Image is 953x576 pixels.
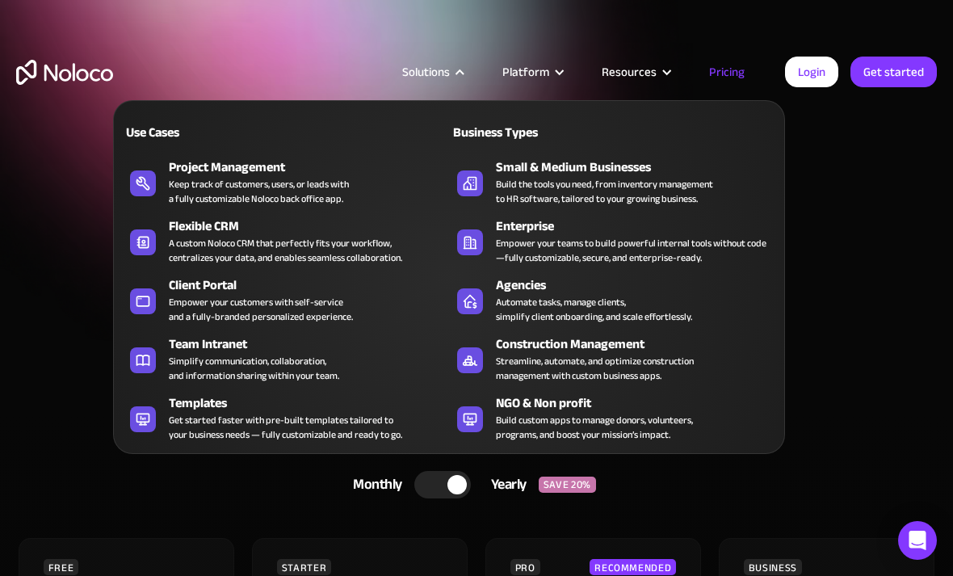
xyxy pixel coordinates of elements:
[16,250,937,275] h2: Start for free. Upgrade to support your business at any stage.
[169,217,456,236] div: Flexible CRM
[449,113,776,150] a: Business Types
[898,521,937,560] div: Open Intercom Messenger
[850,57,937,87] a: Get started
[602,61,657,82] div: Resources
[122,213,449,268] a: Flexible CRMA custom Noloco CRM that perfectly fits your workflow,centralizes your data, and enab...
[16,60,113,85] a: home
[496,354,694,383] div: Streamline, automate, and optimize construction management with custom business apps.
[169,236,402,265] div: A custom Noloco CRM that perfectly fits your workflow, centralizes your data, and enables seamles...
[449,123,606,142] div: Business Types
[539,477,596,493] div: SAVE 20%
[496,393,783,413] div: NGO & Non profit
[496,275,783,295] div: Agencies
[496,217,783,236] div: Enterprise
[122,123,279,142] div: Use Cases
[402,61,450,82] div: Solutions
[169,354,339,383] div: Simplify communication, collaboration, and information sharing within your team.
[169,413,402,442] div: Get started faster with pre-built templates tailored to your business needs — fully customizable ...
[44,559,79,575] div: FREE
[590,559,676,575] div: RECOMMENDED
[169,158,456,177] div: Project Management
[169,334,456,354] div: Team Intranet
[482,61,581,82] div: Platform
[689,61,765,82] a: Pricing
[169,393,456,413] div: Templates
[277,559,331,575] div: STARTER
[382,61,482,82] div: Solutions
[449,390,776,445] a: NGO & Non profitBuild custom apps to manage donors, volunteers,programs, and boost your mission’s...
[496,158,783,177] div: Small & Medium Businesses
[496,177,713,206] div: Build the tools you need, from inventory management to HR software, tailored to your growing busi...
[122,154,449,209] a: Project ManagementKeep track of customers, users, or leads witha fully customizable Noloco back o...
[496,295,692,324] div: Automate tasks, manage clients, simplify client onboarding, and scale effortlessly.
[744,559,802,575] div: BUSINESS
[122,331,449,386] a: Team IntranetSimplify communication, collaboration,and information sharing within your team.
[496,413,693,442] div: Build custom apps to manage donors, volunteers, programs, and boost your mission’s impact.
[169,295,353,324] div: Empower your customers with self-service and a fully-branded personalized experience.
[449,331,776,386] a: Construction ManagementStreamline, automate, and optimize constructionmanagement with custom busi...
[502,61,549,82] div: Platform
[785,57,838,87] a: Login
[333,473,414,497] div: Monthly
[496,334,783,354] div: Construction Management
[449,154,776,209] a: Small & Medium BusinessesBuild the tools you need, from inventory managementto HR software, tailo...
[16,423,937,464] div: CHOOSE YOUR PLAN
[169,275,456,295] div: Client Portal
[510,559,540,575] div: PRO
[581,61,689,82] div: Resources
[122,390,449,445] a: TemplatesGet started faster with pre-built templates tailored toyour business needs — fully custo...
[122,113,449,150] a: Use Cases
[471,473,539,497] div: Yearly
[449,272,776,327] a: AgenciesAutomate tasks, manage clients,simplify client onboarding, and scale effortlessly.
[16,137,937,234] h1: Flexible Pricing Designed for Business
[169,177,349,206] div: Keep track of customers, users, or leads with a fully customizable Noloco back office app.
[122,272,449,327] a: Client PortalEmpower your customers with self-serviceand a fully-branded personalized experience.
[113,78,785,454] nav: Solutions
[496,236,768,265] div: Empower your teams to build powerful internal tools without code—fully customizable, secure, and ...
[449,213,776,268] a: EnterpriseEmpower your teams to build powerful internal tools without code—fully customizable, se...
